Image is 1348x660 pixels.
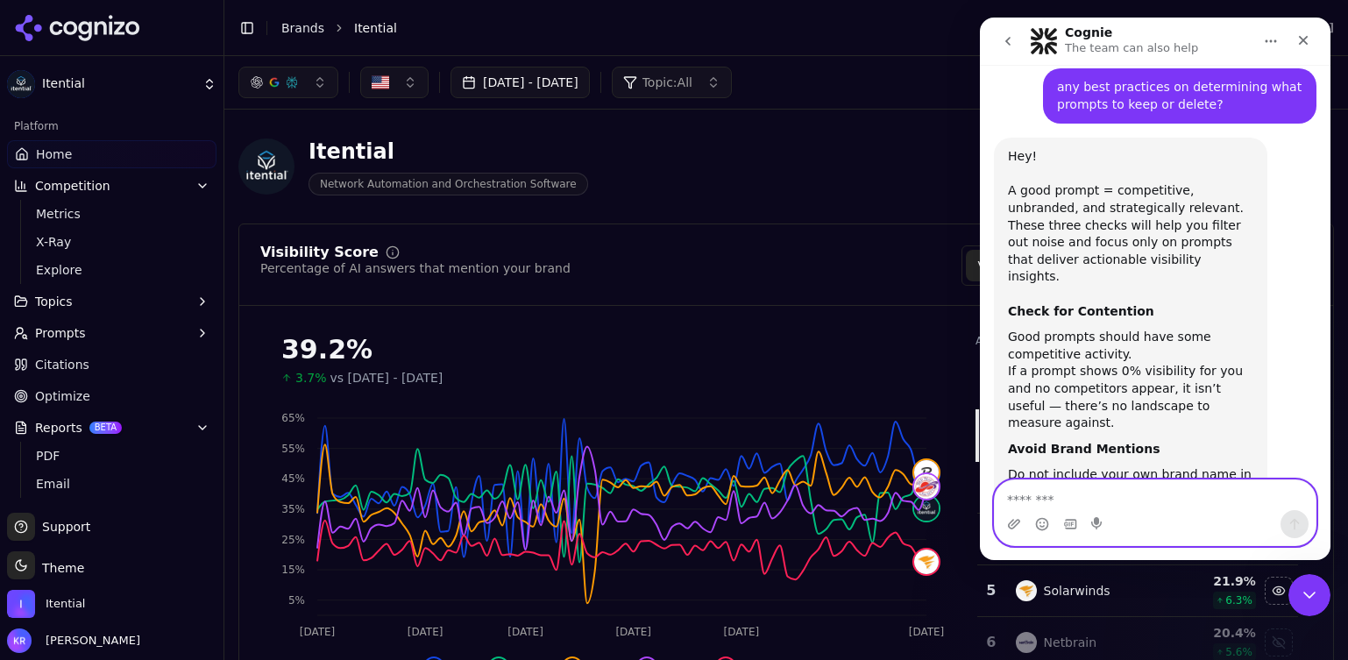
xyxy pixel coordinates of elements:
div: Good prompts should have some competitive activity. [28,311,273,345]
span: Topics [35,293,73,310]
span: Itential [46,596,85,612]
button: ReportsBETA [7,414,216,442]
span: vs [DATE] - [DATE] [330,369,443,387]
a: Explore [29,258,195,282]
img: ansible [914,460,939,485]
a: PDF [29,444,195,468]
span: [PERSON_NAME] [39,633,140,649]
img: itential [914,496,939,521]
span: Metrics [36,205,188,223]
img: Kristen Rachels [7,628,32,653]
span: 5.6 % [1225,645,1252,659]
tspan: [DATE] [507,626,543,638]
a: X-Ray [29,230,195,254]
nav: breadcrumb [281,19,1173,37]
div: Visibility Score [260,245,379,259]
button: Open organization switcher [7,590,85,618]
tr: 2itentialItential39.2%3.7%Hide itential data [977,410,1298,462]
img: United States [372,74,389,91]
div: Solarwinds [1044,582,1110,600]
button: Visibility Score [966,250,1080,281]
img: solarwinds [914,550,939,574]
textarea: Message… [15,463,336,493]
button: Competition [7,172,216,200]
img: Itential [238,138,294,195]
button: Show netbrain data [1265,628,1293,656]
tspan: 15% [281,564,305,576]
tspan: 55% [281,443,305,455]
div: 21.9 % [1174,572,1256,590]
div: 5 [984,580,998,601]
span: 6.3 % [1225,593,1252,607]
a: Email [29,472,195,496]
span: Home [36,145,72,163]
div: Netbrain [1044,634,1097,651]
tspan: [DATE] [909,626,945,638]
button: Toolbox [7,501,216,529]
tr: 3ansibleAnsible38.1%7.6%Hide ansible data [977,462,1298,514]
button: Upload attachment [27,500,41,514]
button: Open user button [7,628,140,653]
tspan: [DATE] [724,626,760,638]
span: Network Automation and Orchestration Software [309,173,588,195]
img: solarwinds [1016,580,1037,601]
div: 39.2% [281,334,940,365]
span: PDF [36,447,188,465]
button: Emoji picker [55,500,69,514]
div: All Brands [976,334,1298,348]
b: Check for Contention [28,287,174,301]
tr: 5solarwindsSolarwinds21.9%6.3%Hide solarwinds data [977,565,1298,617]
a: Home [7,140,216,168]
b: Avoid Brand Mentions [28,424,180,438]
span: Competition [35,177,110,195]
tspan: 65% [281,412,305,424]
div: Itential [309,138,588,166]
div: Do not include your own brand name in prompts. [28,449,273,483]
img: netbrain [1016,632,1037,653]
iframe: To enrich screen reader interactions, please activate Accessibility in Grammarly extension settings [980,18,1330,560]
div: 6 [984,632,998,653]
a: Brands [281,21,324,35]
span: Theme [35,561,84,575]
span: Reports [35,419,82,436]
span: Topic: All [642,74,692,91]
span: 3.7% [295,369,327,387]
span: Support [35,518,90,536]
div: Percentage of AI answers that mention your brand [260,259,571,277]
span: Email [36,475,188,493]
button: Send a message… [301,493,329,521]
span: Prompts [35,324,86,342]
tspan: [DATE] [408,626,443,638]
tspan: 45% [281,472,305,485]
div: Hey! A good prompt = competitive, unbranded, and strategically relevant. These three checks will ... [28,131,273,302]
iframe: Intercom live chat [1288,574,1330,616]
div: If a prompt shows 0% visibility for you and no competitors appear, it isn’t useful — there’s no l... [28,345,273,414]
button: Prompts [7,319,216,347]
tspan: [DATE] [300,626,336,638]
tspan: [DATE] [615,626,651,638]
span: Itential [354,19,397,37]
span: X-Ray [36,233,188,251]
span: Citations [35,356,89,373]
a: Metrics [29,202,195,226]
img: Itential [7,70,35,98]
span: Optimize [35,387,90,405]
a: Optimize [7,382,216,410]
tspan: 35% [281,503,305,515]
tr: 1ciscoCisco45.6%18.9%Hide cisco data [977,358,1298,410]
tspan: 5% [288,594,305,607]
tr: 4red hatRed Hat33.3%11.4%Hide red hat data [977,514,1298,565]
img: red hat [914,474,939,499]
img: Itential [7,590,35,618]
span: Explore [36,261,188,279]
tspan: 25% [281,534,305,546]
a: Citations [7,351,216,379]
button: Hide solarwinds data [1265,577,1293,605]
